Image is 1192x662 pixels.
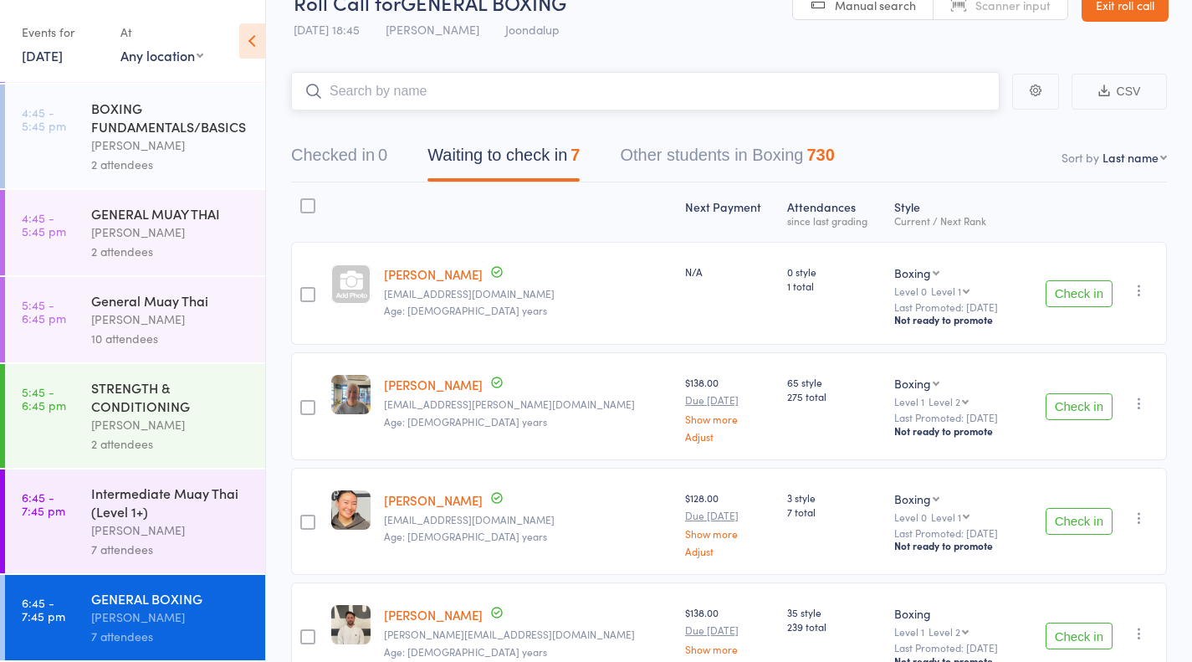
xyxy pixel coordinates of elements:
[787,264,881,279] span: 0 style
[331,375,371,414] img: image1712974931.png
[894,527,1015,539] small: Last Promoted: [DATE]
[5,470,265,573] a: 6:45 -7:45 pmIntermediate Muay Thai (Level 1+)[PERSON_NAME]7 attendees
[384,288,672,300] small: leed2003@gmail.com
[5,190,265,275] a: 4:45 -5:45 pmGENERAL MUAY THAI[PERSON_NAME]2 attendees
[685,528,774,539] a: Show more
[384,514,672,526] small: shaylanguyen698@gmail.com
[91,608,251,627] div: [PERSON_NAME]
[384,414,547,429] span: Age: [DEMOGRAPHIC_DATA] years
[894,264,931,281] div: Boxing
[91,99,251,136] div: BOXING FUNDAMENTALS/BASICS
[427,137,580,182] button: Waiting to check in7
[384,376,483,393] a: [PERSON_NAME]
[894,626,1015,637] div: Level 1
[620,137,834,182] button: Other students in Boxing730
[384,629,672,640] small: julian_pintaudi@hotmail.com
[91,155,251,174] div: 2 attendees
[685,394,774,406] small: Due [DATE]
[294,21,360,38] span: [DATE] 18:45
[931,511,961,522] div: Level 1
[331,490,371,530] img: image1755642147.png
[91,540,251,559] div: 7 attendees
[1046,623,1113,649] button: Check in
[685,644,774,654] a: Show more
[384,529,547,543] span: Age: [DEMOGRAPHIC_DATA] years
[5,575,265,660] a: 6:45 -7:45 pmGENERAL BOXING[PERSON_NAME]7 attendees
[120,18,203,46] div: At
[91,521,251,540] div: [PERSON_NAME]
[22,18,104,46] div: Events for
[1072,74,1167,110] button: CSV
[91,627,251,646] div: 7 attendees
[685,624,774,636] small: Due [DATE]
[505,21,560,38] span: Joondalup
[1102,149,1159,166] div: Last name
[685,490,774,557] div: $128.00
[91,242,251,261] div: 2 attendees
[91,204,251,223] div: GENERAL MUAY THAI
[888,190,1021,234] div: Style
[5,277,265,362] a: 5:45 -6:45 pmGeneral Muay Thai[PERSON_NAME]10 attendees
[894,215,1015,226] div: Current / Next Rank
[787,605,881,619] span: 35 style
[894,424,1015,438] div: Not ready to promote
[1046,280,1113,307] button: Check in
[931,285,961,296] div: Level 1
[384,398,672,410] small: rod@francis.com
[5,85,265,188] a: 4:45 -5:45 pmBOXING FUNDAMENTALS/BASICS[PERSON_NAME]2 attendees
[22,105,66,132] time: 4:45 - 5:45 pm
[787,215,881,226] div: since last grading
[384,303,547,317] span: Age: [DEMOGRAPHIC_DATA] years
[929,396,960,407] div: Level 2
[894,375,931,392] div: Boxing
[22,298,66,325] time: 5:45 - 6:45 pm
[894,490,931,507] div: Boxing
[91,223,251,242] div: [PERSON_NAME]
[1046,393,1113,420] button: Check in
[685,546,774,557] a: Adjust
[787,505,881,519] span: 7 total
[384,491,483,509] a: [PERSON_NAME]
[894,605,1015,622] div: Boxing
[384,644,547,659] span: Age: [DEMOGRAPHIC_DATA] years
[685,264,774,279] div: N/A
[22,46,63,64] a: [DATE]
[780,190,888,234] div: Atten­dances
[787,619,881,634] span: 239 total
[91,310,251,329] div: [PERSON_NAME]
[91,378,251,415] div: STRENGTH & CONDITIONING
[894,313,1015,326] div: Not ready to promote
[787,490,881,505] span: 3 style
[5,364,265,468] a: 5:45 -6:45 pmSTRENGTH & CONDITIONING[PERSON_NAME]2 attendees
[291,137,387,182] button: Checked in0
[787,375,881,389] span: 65 style
[806,146,834,164] div: 730
[291,72,1000,110] input: Search by name
[685,431,774,442] a: Adjust
[91,484,251,521] div: Intermediate Muay Thai (Level 1+)
[894,539,1015,552] div: Not ready to promote
[91,415,251,434] div: [PERSON_NAME]
[894,301,1015,313] small: Last Promoted: [DATE]
[378,146,387,164] div: 0
[91,291,251,310] div: General Muay Thai
[91,329,251,348] div: 10 attendees
[22,385,66,412] time: 5:45 - 6:45 pm
[678,190,780,234] div: Next Payment
[787,279,881,293] span: 1 total
[894,511,1015,522] div: Level 0
[1046,508,1113,535] button: Check in
[685,510,774,521] small: Due [DATE]
[894,396,1015,407] div: Level 1
[1062,149,1099,166] label: Sort by
[331,605,371,644] img: image1662368607.png
[91,589,251,608] div: GENERAL BOXING
[570,146,580,164] div: 7
[384,265,483,283] a: [PERSON_NAME]
[384,606,483,624] a: [PERSON_NAME]
[386,21,479,38] span: [PERSON_NAME]
[22,490,65,517] time: 6:45 - 7:45 pm
[787,389,881,403] span: 275 total
[685,413,774,424] a: Show more
[685,375,774,441] div: $138.00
